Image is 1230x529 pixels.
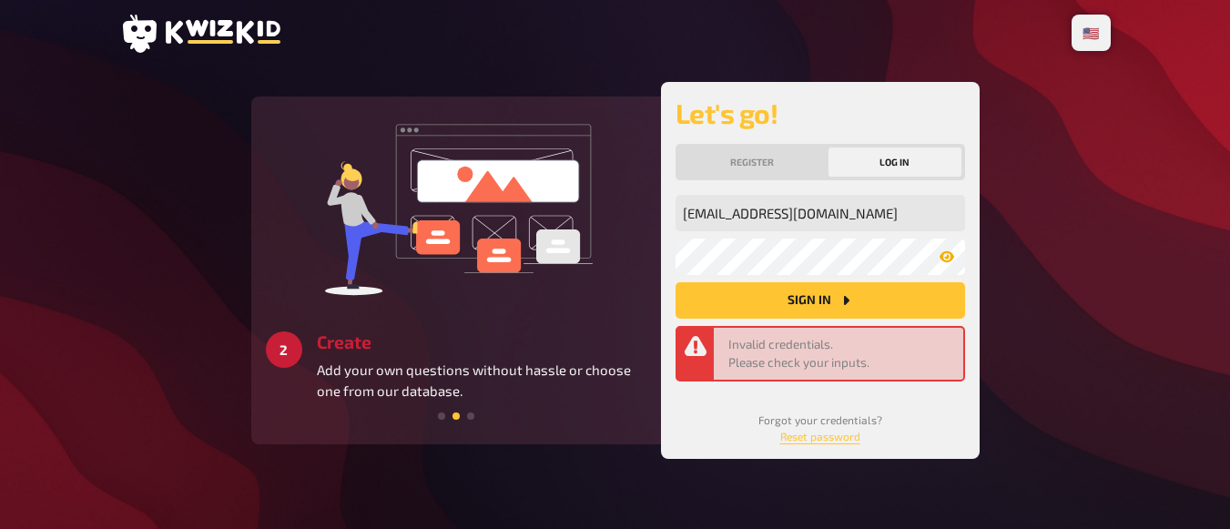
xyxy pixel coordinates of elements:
h2: Let's go! [676,97,965,129]
h3: Create [317,331,646,352]
div: Invalid credentials. Please check your inputs. [728,335,956,372]
img: create [320,111,593,302]
button: Log in [828,148,961,177]
small: Forgot your credentials? [758,413,882,443]
p: Add your own questions without hassle or choose one from our database. [317,360,646,401]
button: Register [679,148,826,177]
input: My email address [676,195,965,231]
button: Sign in [676,282,965,319]
div: 2 [266,331,302,368]
a: Reset password [780,430,860,443]
li: 🇺🇸 [1075,18,1107,47]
